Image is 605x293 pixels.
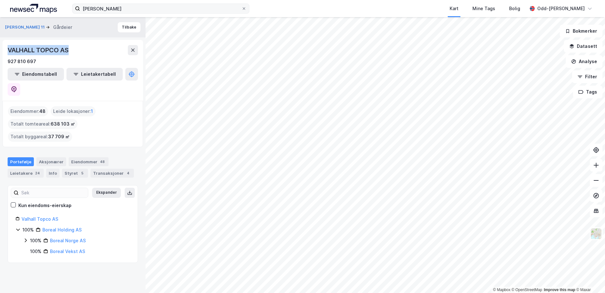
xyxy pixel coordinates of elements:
div: Kun eiendoms-eierskap [18,202,72,209]
div: 100% [30,237,41,244]
button: [PERSON_NAME] 11 [5,24,46,30]
a: Valhall Topco AS [22,216,58,222]
div: 24 [34,170,41,176]
div: Eiendommer : [8,106,48,116]
img: Z [590,228,602,240]
div: 4 [125,170,131,176]
div: Totalt tomteareal : [8,119,78,129]
a: Boreal Vekst AS [50,249,85,254]
div: Bolig [509,5,520,12]
button: Datasett [564,40,602,53]
div: Totalt byggareal : [8,132,72,142]
a: Boreal Norge AS [50,238,86,243]
div: Aksjonærer [36,157,66,166]
span: 37 709 ㎡ [48,133,70,140]
div: Kontrollprogram for chat [573,263,605,293]
div: VALHALL TOPCO AS [8,45,70,55]
div: 100% [22,226,34,234]
div: Portefølje [8,157,34,166]
div: 5 [79,170,85,176]
a: Improve this map [544,288,575,292]
button: Tilbake [118,22,140,32]
span: 638 103 ㎡ [51,120,75,128]
a: Mapbox [493,288,510,292]
div: Eiendommer [69,157,109,166]
div: Styret [62,169,88,178]
button: Filter [572,70,602,83]
button: Ekspander [92,188,121,198]
iframe: Chat Widget [573,263,605,293]
img: logo.a4113a55bc3d86da70a041830d287a7e.svg [10,4,57,13]
div: Leietakere [8,169,44,178]
button: Leietakertabell [66,68,123,81]
button: Bokmerker [560,25,602,37]
div: 48 [99,159,106,165]
span: 1 [91,107,93,115]
div: Transaksjoner [90,169,134,178]
div: Leide lokasjoner : [51,106,96,116]
div: 927 810 697 [8,58,36,65]
div: Info [46,169,59,178]
button: Eiendomstabell [8,68,64,81]
a: Boreal Holding AS [42,227,82,232]
a: OpenStreetMap [512,288,542,292]
button: Tags [573,86,602,98]
div: Mine Tags [472,5,495,12]
div: Kart [450,5,458,12]
div: Gårdeier [53,23,72,31]
div: Odd-[PERSON_NAME] [537,5,585,12]
div: 100% [30,248,41,255]
button: Analyse [566,55,602,68]
input: Søk på adresse, matrikkel, gårdeiere, leietakere eller personer [80,4,241,13]
input: Søk [19,188,88,198]
span: 48 [39,107,46,115]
